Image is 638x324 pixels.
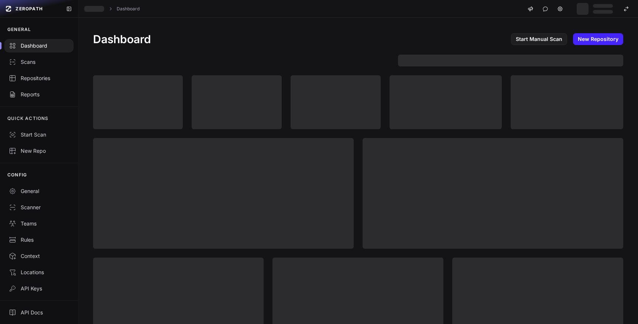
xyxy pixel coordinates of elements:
div: Start Scan [9,131,69,138]
div: Scans [9,58,69,66]
div: General [9,187,69,195]
p: GENERAL [7,27,31,32]
div: Scanner [9,204,69,211]
span: ZEROPATH [16,6,43,12]
div: Rules [9,236,69,244]
div: Reports [9,91,69,98]
p: CONFIG [7,172,27,178]
svg: chevron right, [108,6,113,11]
nav: breadcrumb [84,6,140,12]
div: Context [9,252,69,260]
a: New Repository [573,33,623,45]
div: Repositories [9,75,69,82]
a: Dashboard [117,6,140,12]
div: Locations [9,269,69,276]
a: ZEROPATH [3,3,60,15]
a: Start Manual Scan [511,33,567,45]
p: QUICK ACTIONS [7,116,49,121]
div: New Repo [9,147,69,155]
h1: Dashboard [93,32,151,46]
div: API Docs [9,309,69,316]
div: API Keys [9,285,69,292]
div: Teams [9,220,69,227]
div: Dashboard [9,42,69,49]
